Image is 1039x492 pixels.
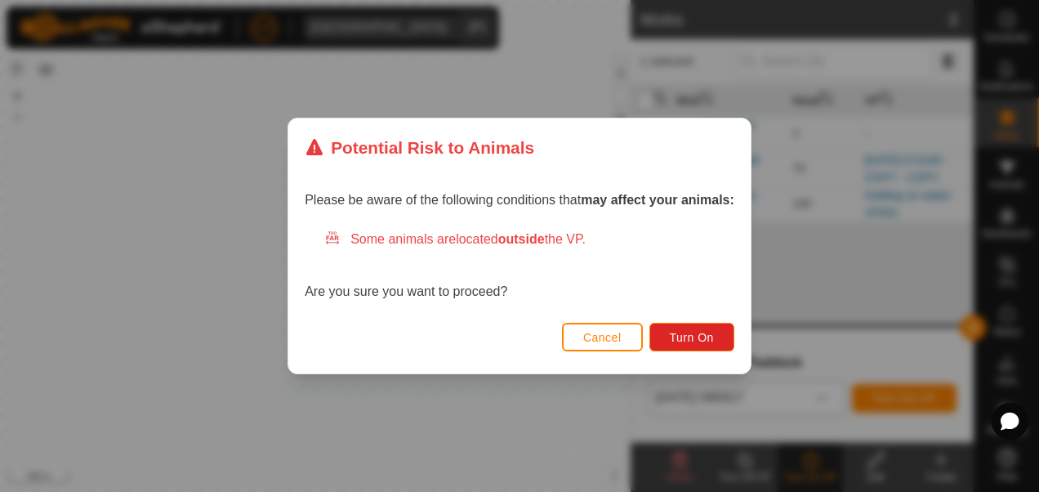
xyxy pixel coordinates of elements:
strong: may affect your animals: [581,193,734,207]
button: Cancel [562,323,643,351]
span: Please be aware of the following conditions that [305,193,734,207]
span: located the VP. [456,232,586,246]
strong: outside [498,232,545,246]
button: Turn On [649,323,734,351]
span: Cancel [583,331,622,344]
span: Turn On [670,331,714,344]
div: Are you sure you want to proceed? [305,230,734,302]
div: Potential Risk to Animals [305,135,534,160]
div: Some animals are [324,230,734,249]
